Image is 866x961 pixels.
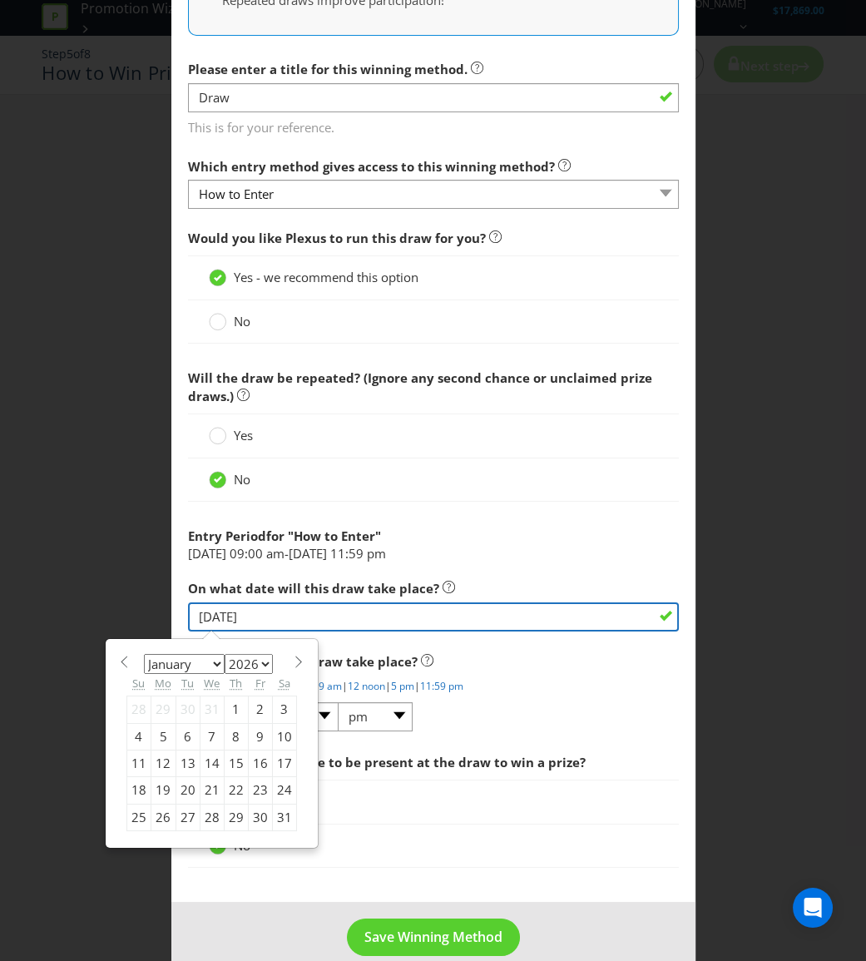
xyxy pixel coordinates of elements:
div: 20 [176,777,200,804]
span: How to Enter [294,528,375,544]
span: 11:59 pm [330,545,386,562]
div: 19 [151,777,176,804]
div: 2 [248,696,272,723]
abbr: Tuesday [181,676,194,691]
abbr: Thursday [230,676,242,691]
div: 3 [272,696,296,723]
div: 16 [248,750,272,776]
span: No [234,313,250,329]
span: No [234,471,250,488]
span: Which entry method gives access to this winning method? [188,158,555,175]
div: 23 [248,777,272,804]
span: No [234,837,250,854]
div: 7 [200,723,224,750]
button: Save Winning Method [347,919,520,956]
div: 26 [151,804,176,830]
div: 9 [248,723,272,750]
span: Does the winner have to be present at the draw to win a prize? [188,754,586,770]
abbr: Saturday [279,676,290,691]
div: 11 [126,750,151,776]
div: 30 [176,696,200,723]
div: 8 [224,723,248,750]
div: 22 [224,777,248,804]
div: 29 [224,804,248,830]
span: Save Winning Method [364,928,502,946]
div: 27 [176,804,200,830]
div: 31 [272,804,296,830]
div: 28 [126,696,151,723]
div: 25 [126,804,151,830]
span: [DATE] [289,545,327,562]
div: 29 [151,696,176,723]
span: Would you like Plexus to run this draw for you? [188,230,486,246]
div: 31 [200,696,224,723]
span: for " [266,528,294,544]
div: 18 [126,777,151,804]
div: 13 [176,750,200,776]
span: | [385,679,391,693]
div: 4 [126,723,151,750]
div: 28 [200,804,224,830]
div: 1 [224,696,248,723]
a: 9 am [319,679,342,693]
span: - [285,545,289,562]
a: 5 pm [391,679,414,693]
a: 11:59 pm [420,679,463,693]
abbr: Monday [155,676,171,691]
span: " [375,528,381,544]
span: Will the draw be repeated? (Ignore any second chance or unclaimed prize draws.) [188,369,652,404]
span: Yes [234,427,253,443]
abbr: Friday [255,676,265,691]
div: 14 [200,750,224,776]
span: | [414,679,420,693]
span: Entry Period [188,528,266,544]
abbr: Sunday [132,676,145,691]
div: 6 [176,723,200,750]
input: DD/MM/YYYY [188,602,679,632]
span: | [342,679,348,693]
a: 12 noon [348,679,385,693]
span: This is for your reference. [188,113,679,137]
div: 17 [272,750,296,776]
div: 10 [272,723,296,750]
div: 21 [200,777,224,804]
span: On what date will this draw take place? [188,580,439,597]
div: 5 [151,723,176,750]
div: 24 [272,777,296,804]
div: 12 [151,750,176,776]
abbr: Wednesday [204,676,220,691]
span: 09:00 am [230,545,285,562]
div: Open Intercom Messenger [793,888,833,928]
span: Yes - we recommend this option [234,269,418,285]
div: 15 [224,750,248,776]
span: [DATE] [188,545,226,562]
span: Please enter a title for this winning method. [188,61,468,77]
div: 30 [248,804,272,830]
